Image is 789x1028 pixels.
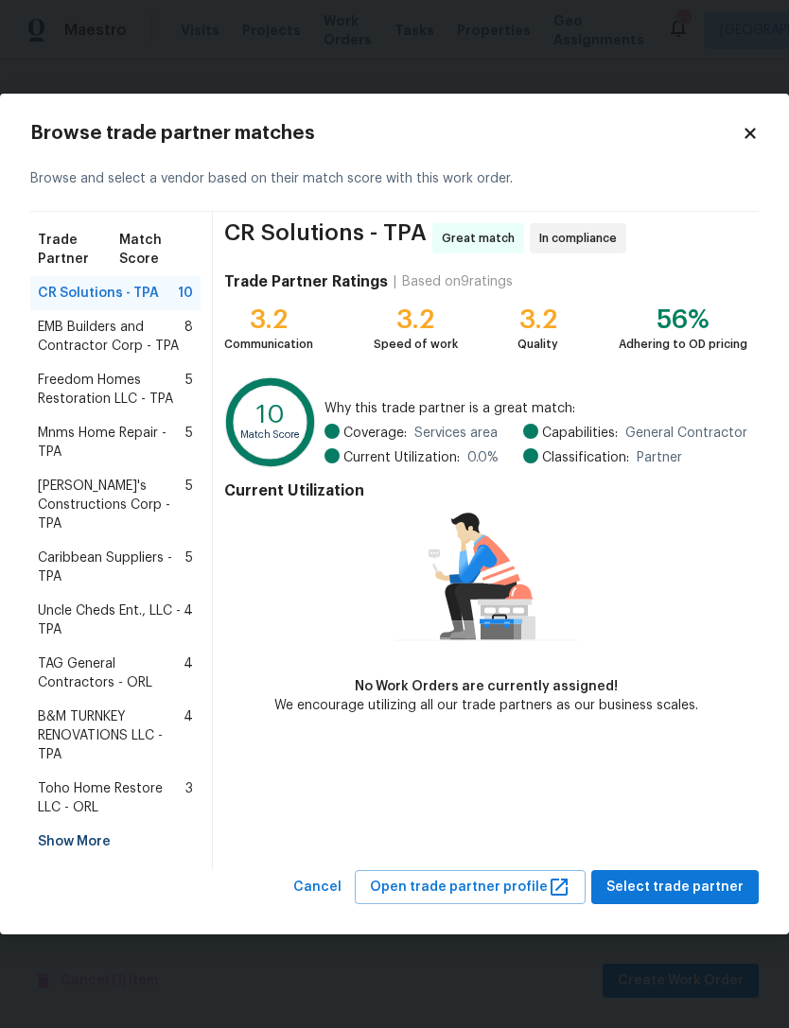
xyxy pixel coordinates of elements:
[402,272,513,291] div: Based on 9 ratings
[467,448,499,467] span: 0.0 %
[619,310,747,329] div: 56%
[625,424,747,443] span: General Contractor
[38,654,184,692] span: TAG General Contractors - ORL
[542,424,618,443] span: Capabilities:
[185,549,193,586] span: 5
[185,477,193,533] span: 5
[286,870,349,905] button: Cancel
[274,677,698,696] div: No Work Orders are currently assigned!
[414,424,498,443] span: Services area
[38,549,185,586] span: Caribbean Suppliers - TPA
[38,707,184,764] span: B&M TURNKEY RENOVATIONS LLC - TPA
[343,448,460,467] span: Current Utilization:
[442,229,522,248] span: Great match
[324,399,747,418] span: Why this trade partner is a great match:
[38,371,185,409] span: Freedom Homes Restoration LLC - TPA
[606,876,744,899] span: Select trade partner
[184,707,193,764] span: 4
[38,779,185,817] span: Toho Home Restore LLC - ORL
[185,779,193,817] span: 3
[224,310,313,329] div: 3.2
[274,696,698,715] div: We encourage utilizing all our trade partners as our business scales.
[30,124,742,143] h2: Browse trade partner matches
[542,448,629,467] span: Classification:
[38,477,185,533] span: [PERSON_NAME]'s Constructions Corp - TPA
[517,310,558,329] div: 3.2
[38,601,184,639] span: Uncle Cheds Ent., LLC - TPA
[343,424,407,443] span: Coverage:
[30,147,759,212] div: Browse and select a vendor based on their match score with this work order.
[224,272,388,291] h4: Trade Partner Ratings
[178,284,193,303] span: 10
[185,424,193,462] span: 5
[374,335,458,354] div: Speed of work
[38,284,159,303] span: CR Solutions - TPA
[517,335,558,354] div: Quality
[256,401,285,427] text: 10
[370,876,570,899] span: Open trade partner profile
[38,424,185,462] span: Mnms Home Repair - TPA
[184,318,193,356] span: 8
[185,371,193,409] span: 5
[374,310,458,329] div: 3.2
[38,231,119,269] span: Trade Partner
[637,448,682,467] span: Partner
[184,601,193,639] span: 4
[38,318,184,356] span: EMB Builders and Contractor Corp - TPA
[184,654,193,692] span: 4
[224,335,313,354] div: Communication
[591,870,759,905] button: Select trade partner
[388,272,402,291] div: |
[224,223,427,253] span: CR Solutions - TPA
[240,429,301,440] text: Match Score
[619,335,747,354] div: Adhering to OD pricing
[539,229,624,248] span: In compliance
[30,825,201,859] div: Show More
[355,870,586,905] button: Open trade partner profile
[293,876,342,899] span: Cancel
[119,231,193,269] span: Match Score
[224,481,747,500] h4: Current Utilization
